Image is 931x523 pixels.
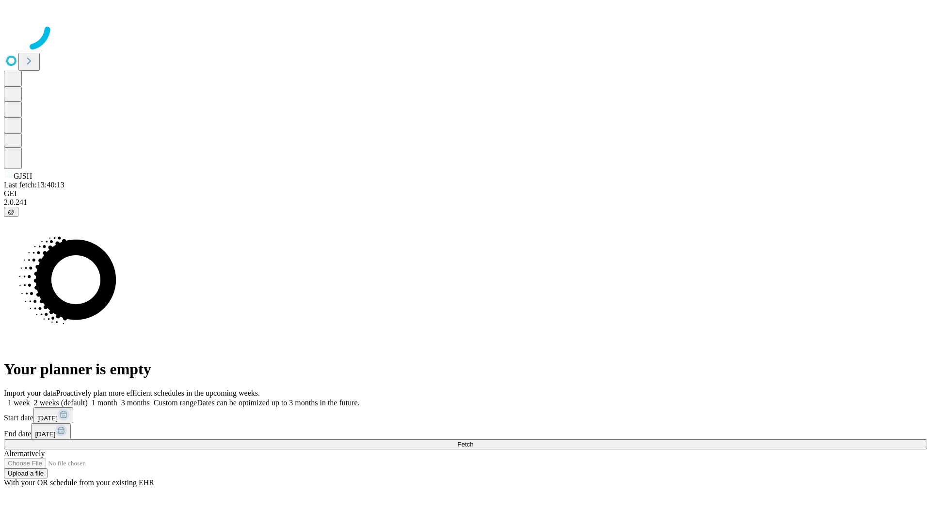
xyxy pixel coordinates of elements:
[34,399,88,407] span: 2 weeks (default)
[4,181,64,189] span: Last fetch: 13:40:13
[4,468,48,478] button: Upload a file
[121,399,150,407] span: 3 months
[14,172,32,180] span: GJSH
[4,189,927,198] div: GEI
[4,198,927,207] div: 2.0.241
[8,399,30,407] span: 1 week
[92,399,117,407] span: 1 month
[4,449,45,458] span: Alternatively
[33,407,73,423] button: [DATE]
[154,399,197,407] span: Custom range
[197,399,359,407] span: Dates can be optimized up to 3 months in the future.
[4,439,927,449] button: Fetch
[8,208,15,215] span: @
[457,441,473,448] span: Fetch
[37,415,58,422] span: [DATE]
[4,423,927,439] div: End date
[4,478,154,487] span: With your OR schedule from your existing EHR
[4,207,18,217] button: @
[4,389,56,397] span: Import your data
[35,431,55,438] span: [DATE]
[56,389,260,397] span: Proactively plan more efficient schedules in the upcoming weeks.
[4,360,927,378] h1: Your planner is empty
[4,407,927,423] div: Start date
[31,423,71,439] button: [DATE]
